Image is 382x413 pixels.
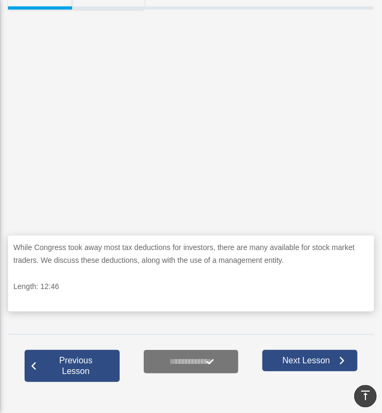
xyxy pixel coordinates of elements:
p: While Congress took away most tax deductions for investors, there are many available for stock ma... [13,241,369,267]
a: Previous Lesson [25,350,120,382]
p: Length: 12:46 [13,280,369,293]
span: Previous Lesson [37,355,114,377]
span: Next Lesson [274,355,339,366]
iframe: Tax Deductions [8,25,374,230]
a: Next Lesson [262,350,357,371]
